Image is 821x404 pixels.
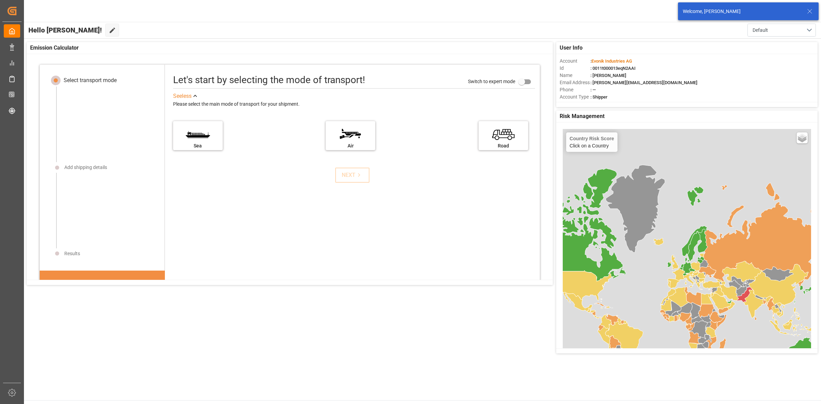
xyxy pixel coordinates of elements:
div: Welcome, [PERSON_NAME] [683,8,800,15]
span: Name [560,72,590,79]
div: Add shipping details [64,164,107,171]
div: Let's start by selecting the mode of transport! [173,73,365,87]
div: See less [173,92,192,100]
span: Phone [560,86,590,93]
div: Click on a Country [570,136,614,148]
h4: Country Risk Score [570,136,614,141]
div: Please select the main mode of transport for your shipment. [173,100,535,108]
span: : [590,58,632,64]
div: Results [64,250,80,257]
div: NEXT [342,171,363,179]
a: Layers [797,132,808,143]
span: : [PERSON_NAME][EMAIL_ADDRESS][DOMAIN_NAME] [590,80,698,85]
span: : [PERSON_NAME] [590,73,626,78]
span: Emission Calculator [30,44,79,52]
div: Sea [177,142,219,149]
span: User Info [560,44,583,52]
span: Account [560,57,590,65]
div: Select transport mode [64,76,117,84]
span: : 0011t000013eqN2AAI [590,66,636,71]
span: Id [560,65,590,72]
span: : — [590,87,596,92]
span: Hello [PERSON_NAME]! [28,24,102,37]
button: open menu [747,24,816,37]
span: Risk Management [560,112,604,120]
div: Air [329,142,372,149]
span: Email Address [560,79,590,86]
span: : Shipper [590,94,608,100]
span: Default [753,27,768,34]
span: Account Type [560,93,590,101]
span: Switch to expert mode [468,79,515,84]
div: Road [482,142,525,149]
button: NEXT [335,168,369,183]
span: Evonik Industries AG [591,58,632,64]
